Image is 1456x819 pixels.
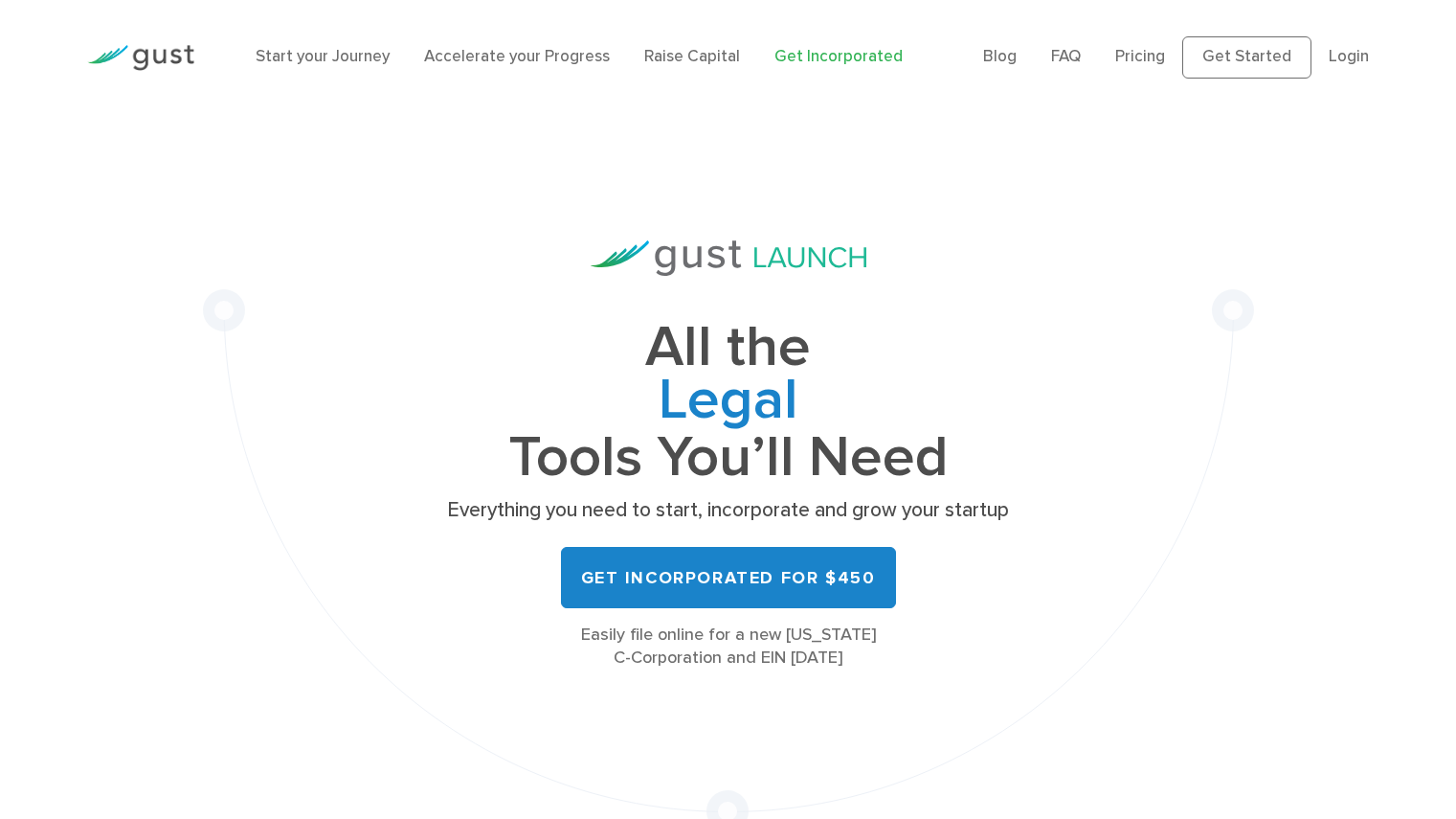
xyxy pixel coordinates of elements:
[591,240,866,276] img: Gust Launch Logo
[441,624,1016,670] div: Easily file online for a new [US_STATE] C-Corporation and EIN [DATE]
[441,375,1016,432] span: Legal
[1329,47,1369,66] a: Login
[774,47,903,66] a: Get Incorporated
[441,322,1016,484] h1: All the Tools You’ll Need
[441,497,1016,524] p: Everything you need to start, incorporate and grow your startup
[983,47,1017,66] a: Blog
[1051,47,1081,66] a: FAQ
[644,47,740,66] a: Raise Capital
[1115,47,1165,66] a: Pricing
[424,47,610,66] a: Accelerate your Progress
[256,47,390,66] a: Start your Journey
[1182,36,1311,79] a: Get Started
[87,45,194,71] img: Gust Logo
[561,547,896,608] a: Get Incorporated for $450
